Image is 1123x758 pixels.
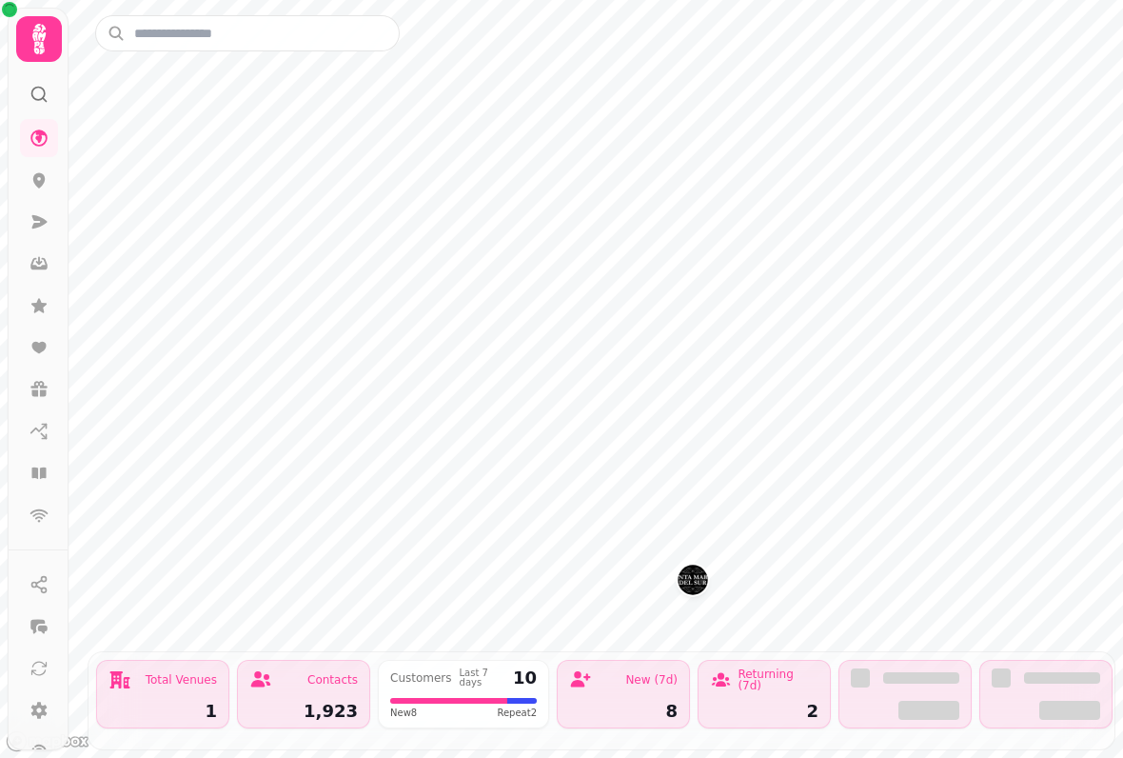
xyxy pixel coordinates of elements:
div: Returning (7d) [738,668,818,691]
div: 10 [513,669,537,687]
div: New (7d) [625,674,678,686]
div: 1,923 [249,703,358,720]
button: Santa Maria del Sur [678,565,708,595]
div: 8 [569,703,678,720]
div: Last 7 days [460,668,505,688]
div: Customers [390,672,452,684]
a: Mapbox logo [6,730,89,752]
span: New 8 [390,706,417,720]
div: Total Venues [146,674,217,686]
div: Map marker [678,565,708,601]
div: 1 [108,703,217,720]
span: Repeat 2 [497,706,537,720]
div: 2 [710,703,818,720]
div: Contacts [307,674,358,686]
